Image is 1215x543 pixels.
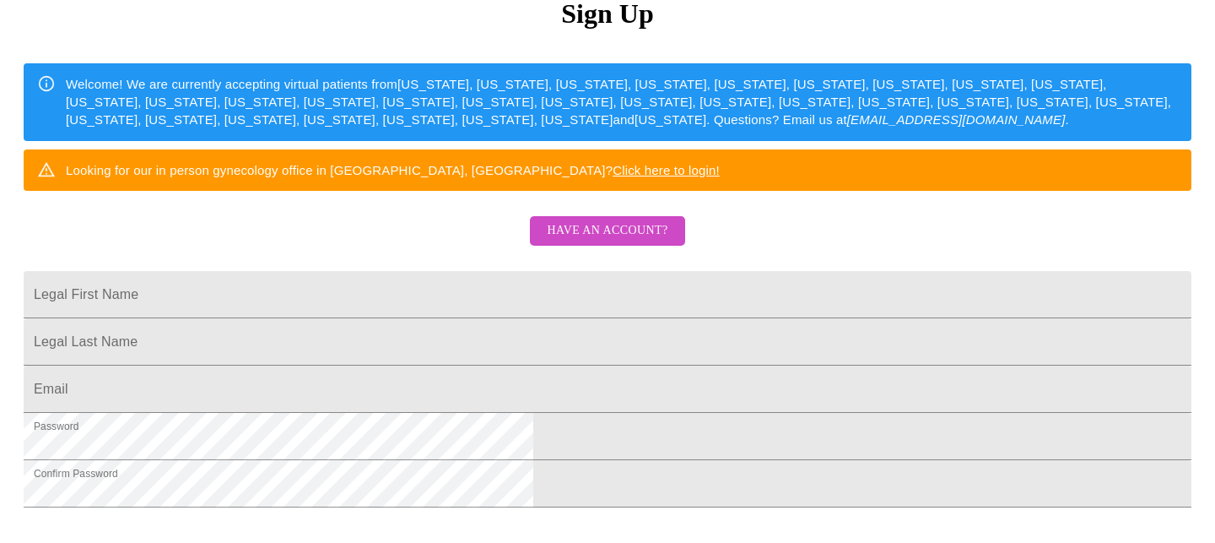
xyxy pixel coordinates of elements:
[847,112,1066,127] em: [EMAIL_ADDRESS][DOMAIN_NAME]
[526,235,688,249] a: Have an account?
[66,68,1178,136] div: Welcome! We are currently accepting virtual patients from [US_STATE], [US_STATE], [US_STATE], [US...
[613,163,720,177] a: Click here to login!
[530,216,684,246] button: Have an account?
[547,220,667,242] span: Have an account?
[66,155,720,186] div: Looking for our in person gynecology office in [GEOGRAPHIC_DATA], [GEOGRAPHIC_DATA]?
